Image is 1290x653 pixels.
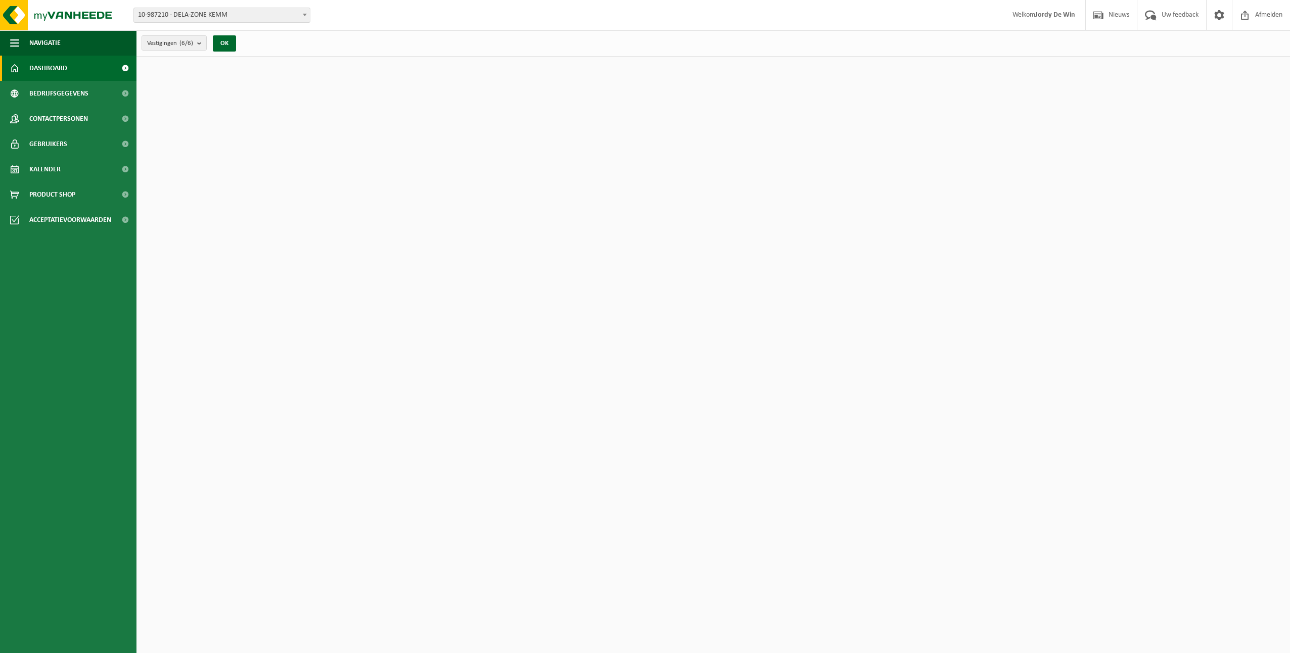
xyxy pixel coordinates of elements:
span: Dashboard [29,56,67,81]
strong: Jordy De Win [1035,11,1075,19]
span: Gebruikers [29,131,67,157]
span: Acceptatievoorwaarden [29,207,111,232]
span: Vestigingen [147,36,193,51]
span: Product Shop [29,182,75,207]
span: Navigatie [29,30,61,56]
button: OK [213,35,236,52]
span: 10-987210 - DELA-ZONE KEMM [133,8,310,23]
button: Vestigingen(6/6) [142,35,207,51]
span: 10-987210 - DELA-ZONE KEMM [134,8,310,22]
count: (6/6) [179,40,193,46]
span: Bedrijfsgegevens [29,81,88,106]
span: Kalender [29,157,61,182]
span: Contactpersonen [29,106,88,131]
